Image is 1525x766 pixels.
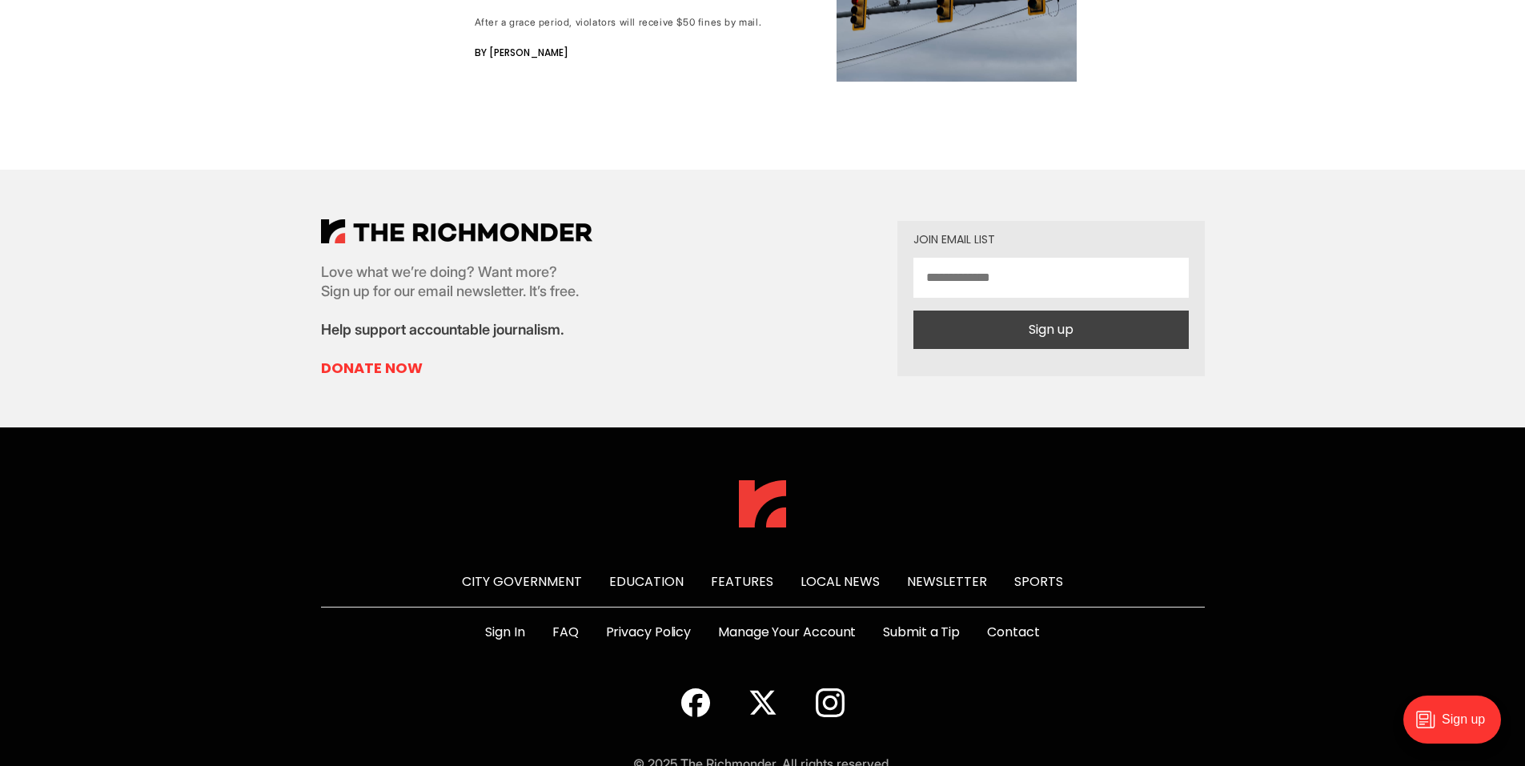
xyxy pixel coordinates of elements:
[907,572,987,591] a: Newsletter
[462,572,582,591] a: City Government
[913,234,1189,245] div: Join email list
[1390,688,1525,766] iframe: portal-trigger
[321,359,592,378] a: Donate Now
[475,43,568,62] span: By [PERSON_NAME]
[485,623,524,642] a: Sign In
[801,572,880,591] a: Local News
[711,572,773,591] a: Features
[913,311,1189,349] button: Sign up
[552,623,579,642] a: FAQ
[609,572,684,591] a: Education
[987,623,1039,642] a: Contact
[475,14,773,30] div: After a grace period, violators will receive $50 fines by mail.
[883,623,960,642] a: Submit a Tip
[739,480,786,527] img: The Richmonder
[321,263,592,301] p: Love what we’re doing? Want more? Sign up for our email newsletter. It’s free.
[321,219,592,243] img: The Richmonder Logo
[1014,572,1063,591] a: Sports
[718,623,856,642] a: Manage Your Account
[321,320,592,339] p: Help support accountable journalism.
[606,623,692,642] a: Privacy Policy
